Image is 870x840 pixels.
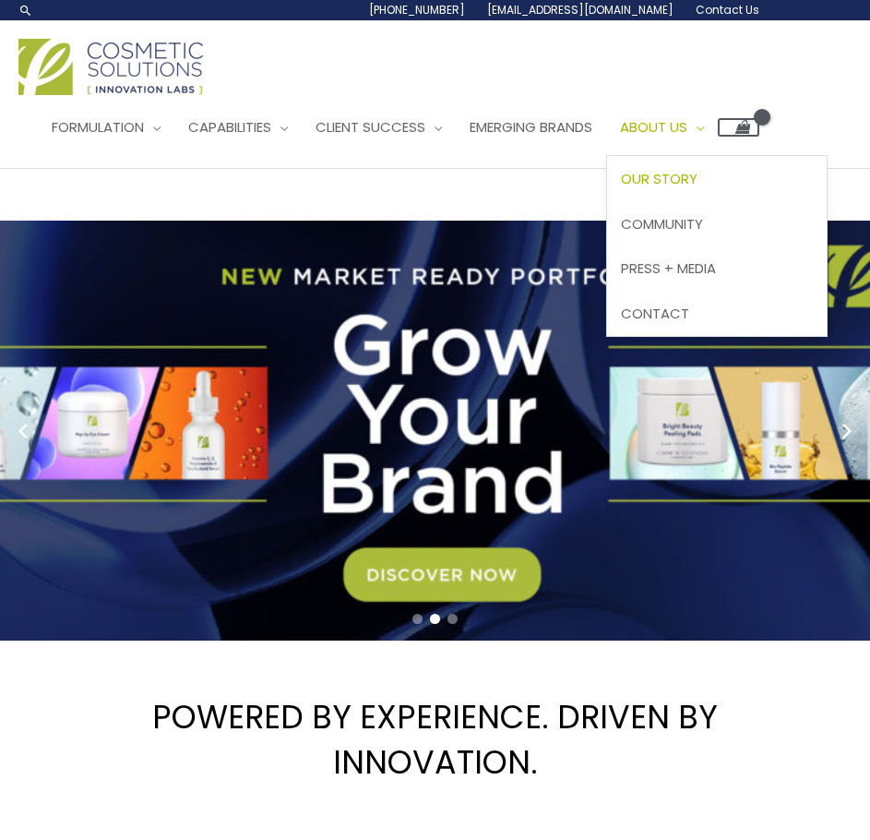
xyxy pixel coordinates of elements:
[302,100,456,155] a: Client Success
[456,100,606,155] a: Emerging Brands
[24,100,759,155] nav: Site Navigation
[607,201,827,246] a: Community
[9,417,37,445] button: Previous slide
[607,156,827,201] a: Our Story
[487,2,673,18] span: [EMAIL_ADDRESS][DOMAIN_NAME]
[188,117,271,137] span: Capabilities
[174,100,302,155] a: Capabilities
[621,258,716,278] span: Press + Media
[696,2,759,18] span: Contact Us
[18,39,203,95] img: Cosmetic Solutions Logo
[718,118,759,137] a: View Shopping Cart, empty
[18,3,33,18] a: Search icon link
[430,614,440,624] span: Go to slide 2
[447,614,458,624] span: Go to slide 3
[607,246,827,292] a: Press + Media
[412,614,423,624] span: Go to slide 1
[52,117,144,137] span: Formulation
[621,304,689,323] span: Contact
[38,100,174,155] a: Formulation
[607,292,827,337] a: Contact
[621,169,697,188] span: Our Story
[369,2,465,18] span: [PHONE_NUMBER]
[621,214,703,234] span: Community
[620,117,687,137] span: About Us
[606,100,718,155] a: About Us
[470,117,592,137] span: Emerging Brands
[316,117,425,137] span: Client Success
[833,417,861,445] button: Next slide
